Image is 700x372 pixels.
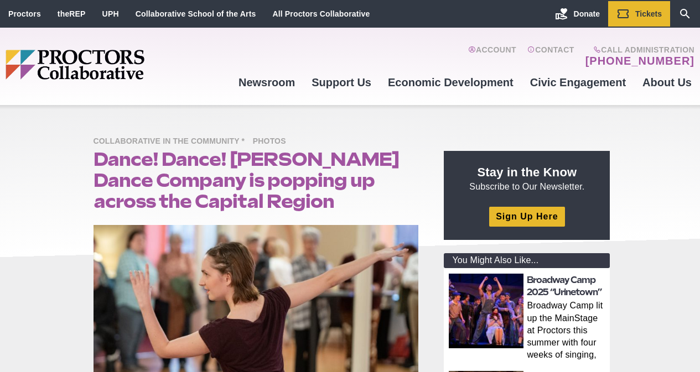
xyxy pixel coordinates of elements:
[94,149,419,212] h1: Dance! Dance! [PERSON_NAME] Dance Company is popping up across the Capital Region
[253,136,292,145] a: Photos
[253,135,292,149] span: Photos
[547,1,608,27] a: Donate
[444,253,610,268] div: You Might Also Like...
[136,9,256,18] a: Collaborative School of the Arts
[522,67,634,97] a: Civic Engagement
[457,164,597,193] p: Subscribe to Our Newsletter.
[449,274,523,348] img: thumbnail: Broadway Camp 2025 “Urinetown”
[574,9,600,18] span: Donate
[8,9,41,18] a: Proctors
[272,9,370,18] a: All Proctors Collaborative
[527,300,606,363] p: Broadway Camp lit up the MainStage at Proctors this summer with four weeks of singing, dancing, a...
[6,50,230,80] img: Proctors logo
[527,45,574,67] a: Contact
[478,165,577,179] strong: Stay in the Know
[527,275,602,297] a: Broadway Camp 2025 “Urinetown”
[670,1,700,27] a: Search
[380,67,522,97] a: Economic Development
[230,67,303,97] a: Newsroom
[58,9,86,18] a: theREP
[303,67,380,97] a: Support Us
[468,45,516,67] a: Account
[489,207,564,226] a: Sign Up Here
[635,9,662,18] span: Tickets
[94,136,251,145] a: Collaborative in the Community *
[634,67,700,97] a: About Us
[102,9,119,18] a: UPH
[608,1,670,27] a: Tickets
[585,54,694,67] a: [PHONE_NUMBER]
[582,45,694,54] span: Call Administration
[94,135,251,149] span: Collaborative in the Community *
